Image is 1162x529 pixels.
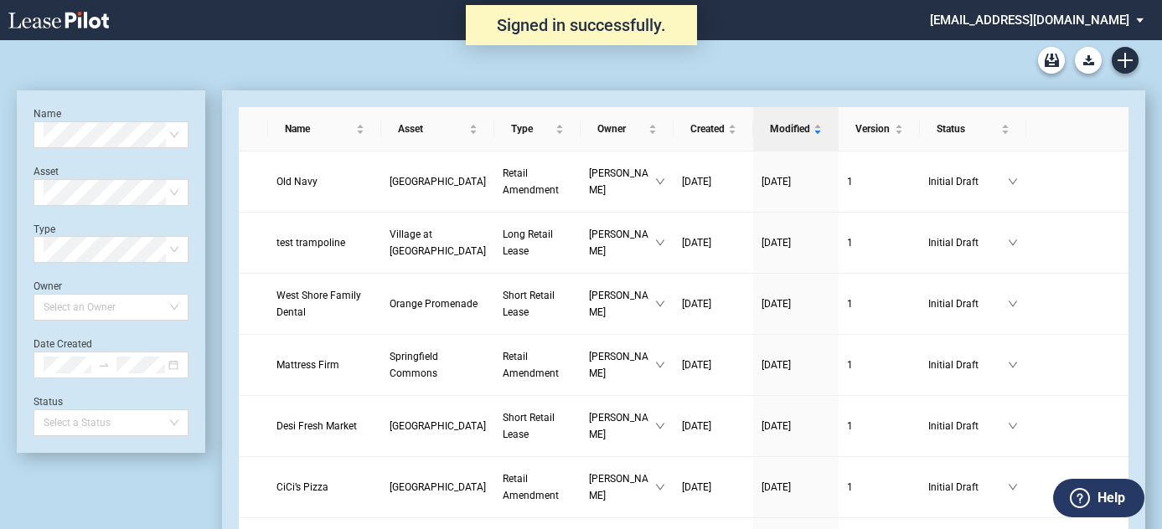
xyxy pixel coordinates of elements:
[276,176,318,187] span: Old Navy
[390,481,486,493] span: Spring Creek Centre
[762,295,830,312] a: [DATE]
[381,107,494,152] th: Asset
[276,173,373,190] a: Old Navy
[655,421,665,431] span: down
[34,166,59,177] label: Asset
[466,5,697,45] div: Signed in successfully.
[503,412,555,440] span: Short Retail Lease
[928,418,1008,434] span: Initial Draft
[589,165,654,198] span: [PERSON_NAME]
[34,223,55,235] label: Type
[34,338,92,350] label: Date Created
[762,237,791,249] span: [DATE]
[34,280,62,292] label: Owner
[762,479,830,496] a: [DATE]
[682,481,711,493] span: [DATE]
[682,234,745,251] a: [DATE]
[503,348,572,382] a: Retail Amendment
[928,173,1008,190] span: Initial Draft
[655,482,665,492] span: down
[503,470,572,504] a: Retail Amendment
[655,238,665,248] span: down
[1008,421,1018,431] span: down
[390,173,486,190] a: [GEOGRAPHIC_DATA]
[928,234,1008,251] span: Initial Draft
[589,287,654,321] span: [PERSON_NAME]
[276,418,373,434] a: Desi Fresh Market
[847,173,912,190] a: 1
[682,173,745,190] a: [DATE]
[655,360,665,370] span: down
[503,165,572,198] a: Retail Amendment
[503,229,553,257] span: Long Retail Lease
[1038,47,1065,74] a: Archive
[762,234,830,251] a: [DATE]
[503,226,572,259] a: Long Retail Lease
[589,226,654,259] span: [PERSON_NAME]
[390,348,486,382] a: Springfield Commons
[390,479,486,496] a: [GEOGRAPHIC_DATA]
[928,479,1008,496] span: Initial Draft
[682,479,745,496] a: [DATE]
[682,359,711,371] span: [DATE]
[682,295,745,312] a: [DATE]
[762,418,830,434] a: [DATE]
[682,418,745,434] a: [DATE]
[390,418,486,434] a: [GEOGRAPHIC_DATA]
[1008,177,1018,187] span: down
[682,298,711,310] span: [DATE]
[285,121,353,137] span: Name
[1112,47,1139,74] a: Create new document
[839,107,920,152] th: Version
[589,470,654,504] span: [PERSON_NAME]
[511,121,552,137] span: Type
[390,226,486,259] a: Village at [GEOGRAPHIC_DATA]
[98,359,110,371] span: to
[503,287,572,321] a: Short Retail Lease
[928,357,1008,373] span: Initial Draft
[589,409,654,443] span: [PERSON_NAME]
[1008,482,1018,492] span: down
[276,357,373,373] a: Mattress Firm
[674,107,753,152] th: Created
[920,107,1026,152] th: Status
[276,237,345,249] span: test trampoline
[503,290,555,318] span: Short Retail Lease
[690,121,725,137] span: Created
[1008,238,1018,248] span: down
[847,176,853,187] span: 1
[847,298,853,310] span: 1
[847,295,912,312] a: 1
[847,237,853,249] span: 1
[390,298,478,310] span: Orange Promenade
[847,479,912,496] a: 1
[268,107,381,152] th: Name
[762,173,830,190] a: [DATE]
[682,357,745,373] a: [DATE]
[34,108,61,120] label: Name
[503,167,559,196] span: Retail Amendment
[655,177,665,187] span: down
[937,121,998,137] span: Status
[276,287,373,321] a: West Shore Family Dental
[762,357,830,373] a: [DATE]
[276,290,361,318] span: West Shore Family Dental
[682,237,711,249] span: [DATE]
[847,234,912,251] a: 1
[1008,299,1018,309] span: down
[276,420,357,432] span: Desi Fresh Market
[855,121,891,137] span: Version
[589,348,654,382] span: [PERSON_NAME]
[753,107,839,152] th: Modified
[1008,360,1018,370] span: down
[276,481,328,493] span: CiCi’s Pizza
[390,420,486,432] span: Imperial Plaza
[276,479,373,496] a: CiCi’s Pizza
[1070,47,1107,74] md-menu: Download Blank Form List
[847,418,912,434] a: 1
[847,359,853,371] span: 1
[276,234,373,251] a: test trampoline
[34,396,63,408] label: Status
[762,420,791,432] span: [DATE]
[390,229,486,257] span: Village at Allen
